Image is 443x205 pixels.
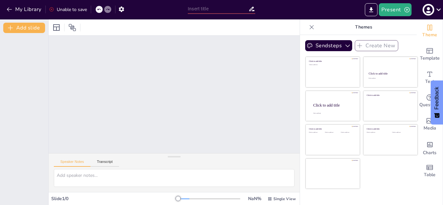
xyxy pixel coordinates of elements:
[417,159,443,183] div: Add a table
[423,149,437,156] span: Charts
[247,196,262,202] div: NaN %
[417,113,443,136] div: Add images, graphics, shapes or video
[51,196,178,202] div: Slide 1 / 0
[309,132,324,133] div: Click to add text
[273,196,296,201] span: Single View
[309,60,355,63] div: Click to add title
[367,94,413,96] div: Click to add title
[367,132,387,133] div: Click to add text
[422,31,437,39] span: Theme
[313,113,354,114] div: Click to add body
[379,3,411,16] button: Present
[365,3,377,16] button: Export to PowerPoint
[49,6,87,13] div: Unable to save
[424,171,436,178] span: Table
[68,24,76,31] span: Position
[367,128,413,130] div: Click to add title
[309,128,355,130] div: Click to add title
[355,40,398,51] button: Create New
[317,19,410,35] p: Themes
[368,78,412,79] div: Click to add text
[90,160,119,167] button: Transcript
[305,40,352,51] button: Sendsteps
[3,23,45,33] button: Add slide
[417,66,443,89] div: Add text boxes
[369,72,412,75] div: Click to add title
[325,132,340,133] div: Click to add text
[5,4,44,15] button: My Library
[51,22,62,33] div: Layout
[431,80,443,124] button: Feedback - Show survey
[417,43,443,66] div: Add ready made slides
[309,64,355,66] div: Click to add text
[341,132,355,133] div: Click to add text
[54,160,90,167] button: Speaker Notes
[417,136,443,159] div: Add charts and graphs
[434,87,440,109] span: Feedback
[420,55,440,62] span: Template
[313,103,355,107] div: Click to add title
[392,132,413,133] div: Click to add text
[424,125,436,132] span: Media
[417,19,443,43] div: Change the overall theme
[419,101,440,108] span: Questions
[425,78,434,85] span: Text
[417,89,443,113] div: Get real-time input from your audience
[188,4,248,14] input: Insert title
